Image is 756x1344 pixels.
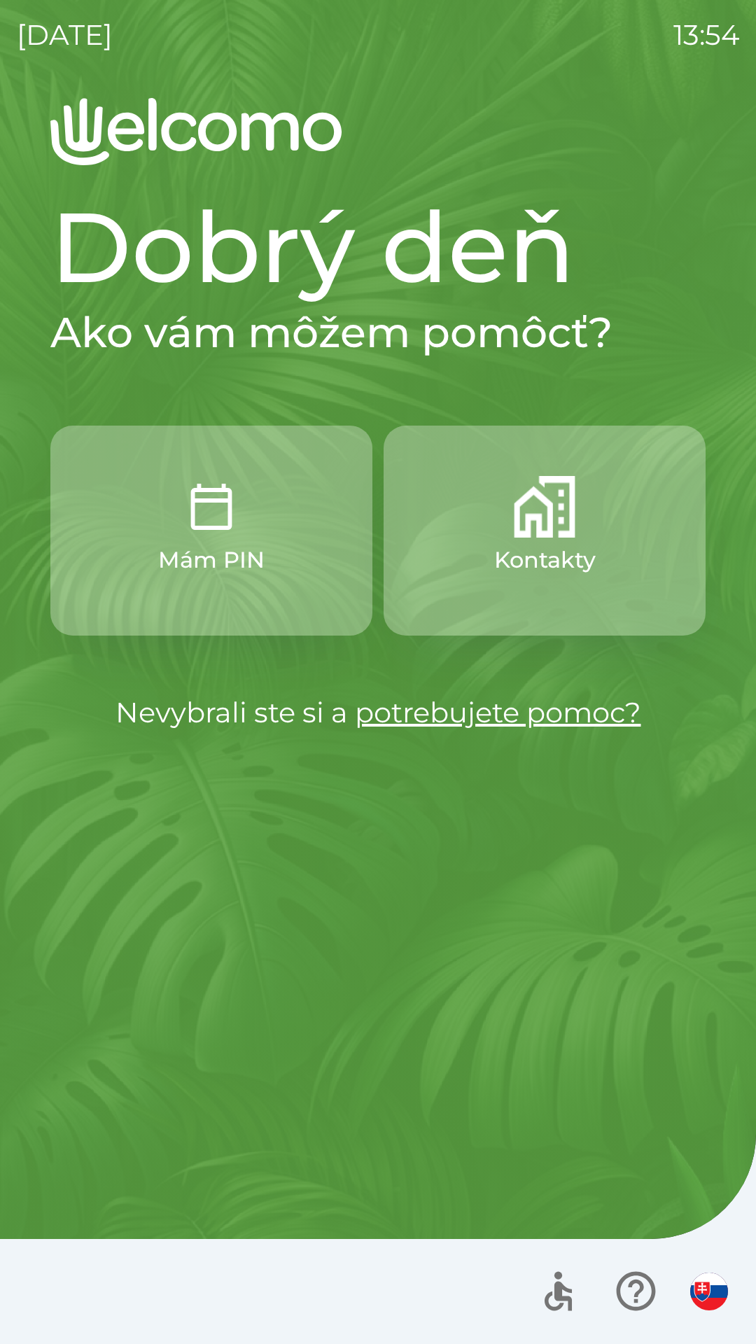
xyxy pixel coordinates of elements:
img: b27049de-0b2f-40e4-9c03-fd08ed06dc8a.png [514,476,575,538]
img: Logo [50,98,706,165]
button: Mám PIN [50,426,372,636]
p: [DATE] [17,14,113,56]
p: Nevybrali ste si a [50,692,706,734]
h1: Dobrý deň [50,188,706,307]
p: Mám PIN [158,543,265,577]
h2: Ako vám môžem pomôcť? [50,307,706,358]
a: potrebujete pomoc? [355,695,641,729]
button: Kontakty [384,426,706,636]
p: Kontakty [494,543,596,577]
p: 13:54 [673,14,739,56]
img: sk flag [690,1273,728,1310]
img: 5e2e28c1-c202-46ef-a5d1-e3942d4b9552.png [181,476,242,538]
